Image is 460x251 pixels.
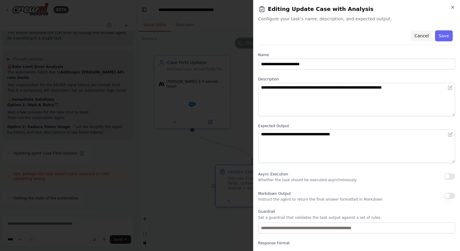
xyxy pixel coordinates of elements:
[258,124,455,128] label: Expected Output
[258,192,291,196] span: Markdown Output
[447,84,454,91] button: Open in editor
[258,241,455,246] label: Response Format
[258,16,455,22] span: Configure your task's name, description, and expected output.
[435,30,453,41] button: Save
[258,53,455,57] label: Name
[258,197,383,202] p: Instruct the agent to return the final answer formatted in Markdown
[258,178,357,182] p: Whether the task should be executed asynchronously.
[258,77,455,82] label: Description
[258,5,455,13] h2: Editing Update Case with Analysis
[258,209,455,214] label: Guardrail
[258,172,288,176] span: Async Execution
[447,131,454,138] button: Open in editor
[258,215,455,220] p: Set a guardrail that validates the task output against a set of rules.
[411,30,432,41] button: Cancel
